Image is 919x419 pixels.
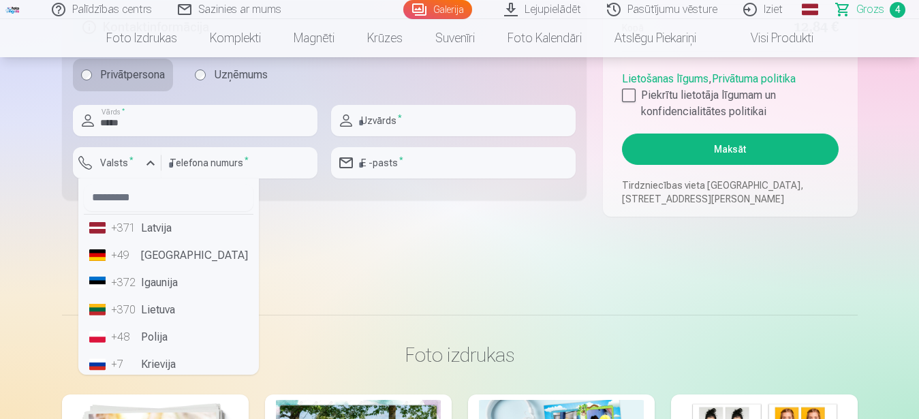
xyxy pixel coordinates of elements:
li: Latvija [84,215,253,242]
li: Igaunija [84,269,253,296]
a: Krūzes [351,19,419,57]
label: Piekrītu lietotāja līgumam un konfidencialitātes politikai [622,87,838,120]
h3: Foto izdrukas [73,343,847,367]
p: Tirdzniecības vieta [GEOGRAPHIC_DATA], [STREET_ADDRESS][PERSON_NAME] [622,179,838,206]
a: Atslēgu piekariņi [598,19,713,57]
div: +49 [111,247,138,264]
label: Uzņēmums [187,59,276,91]
li: [GEOGRAPHIC_DATA] [84,242,253,269]
div: +48 [111,329,138,345]
a: Foto izdrukas [90,19,193,57]
button: Valsts* [73,147,161,179]
a: Suvenīri [419,19,491,57]
span: Grozs [856,1,884,18]
span: 4 [890,2,905,18]
div: +371 [111,220,138,236]
div: , [622,65,838,120]
div: +370 [111,302,138,318]
a: Lietošanas līgums [622,72,708,85]
input: Uzņēmums [195,69,206,80]
div: +372 [111,275,138,291]
a: Visi produkti [713,19,830,57]
label: Privātpersona [73,59,173,91]
div: +7 [111,356,138,373]
a: Foto kalendāri [491,19,598,57]
img: /fa1 [5,5,20,14]
button: Maksāt [622,134,838,165]
li: Polija [84,324,253,351]
a: Komplekti [193,19,277,57]
input: Privātpersona [81,69,92,80]
li: Lietuva [84,296,253,324]
a: Magnēti [277,19,351,57]
a: Privātuma politika [712,72,796,85]
label: Valsts [95,156,139,170]
li: Krievija [84,351,253,378]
